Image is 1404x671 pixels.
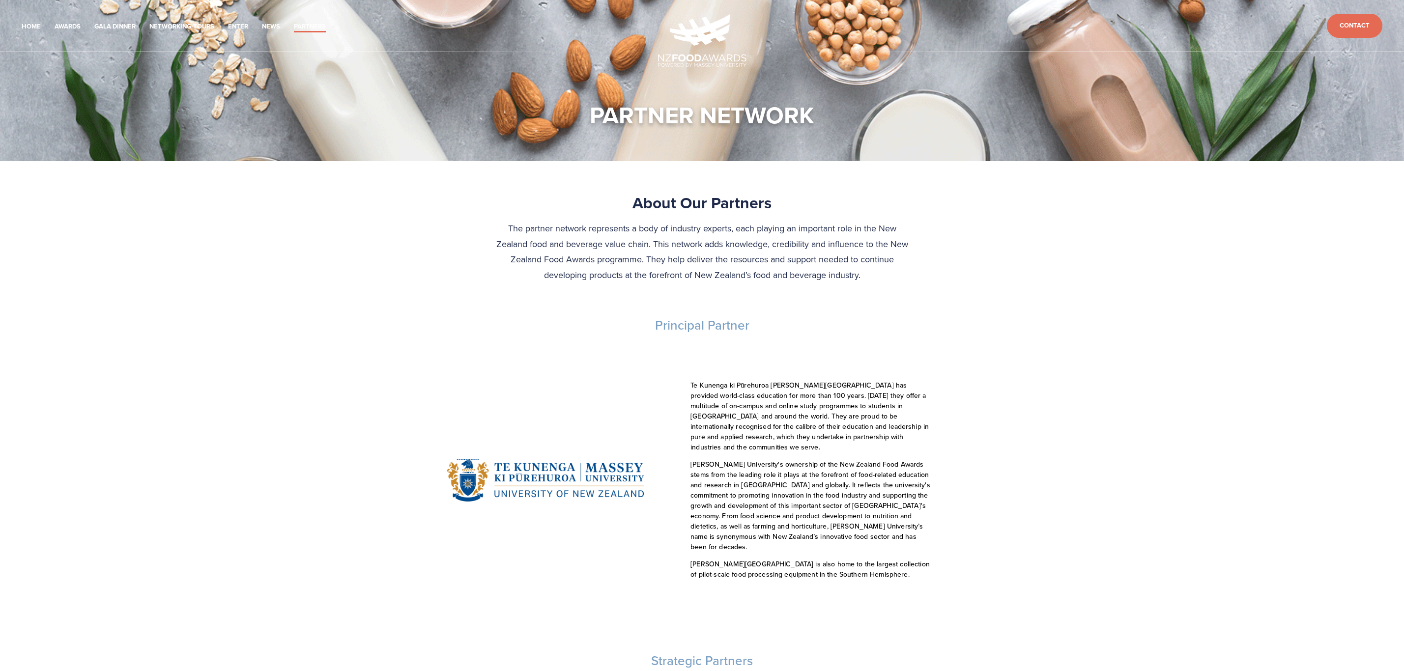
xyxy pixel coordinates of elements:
a: Contact [1327,14,1382,38]
a: News [262,21,280,32]
a: Partners [294,21,326,32]
a: Enter [228,21,248,32]
a: [PERSON_NAME] University's ownership of the New Zealand Food Awards stems from the leading role i... [690,459,932,552]
a: Home [22,21,41,32]
h3: Principal Partner [388,317,1017,334]
a: Gala Dinner [94,21,136,32]
a: [PERSON_NAME][GEOGRAPHIC_DATA] is also home to the largest collection of pilot-scale food process... [690,559,932,579]
a: Te Kunenga ki Pūrehuroa [PERSON_NAME][GEOGRAPHIC_DATA] has provided world-class education for mor... [690,380,931,452]
h1: PARTNER NETWORK [590,100,814,130]
h3: Strategic Partners [388,653,1017,669]
a: Awards [55,21,81,32]
a: Networking-Tours [149,21,214,32]
p: The partner network represents a body of industry experts, each playing an important role in the ... [495,221,909,282]
strong: About Our Partners [632,191,772,214]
